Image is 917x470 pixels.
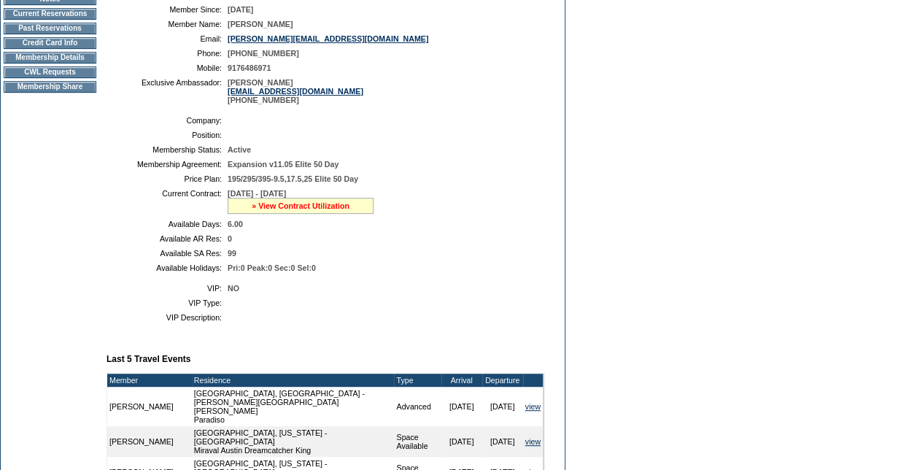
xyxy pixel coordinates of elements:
td: Company: [112,116,222,125]
td: VIP Description: [112,313,222,322]
a: view [525,437,541,446]
td: Membership Agreement: [112,160,222,169]
a: [PERSON_NAME][EMAIL_ADDRESS][DOMAIN_NAME] [228,34,428,43]
td: Available Holidays: [112,263,222,272]
span: [DATE] - [DATE] [228,189,286,198]
td: [PERSON_NAME] [107,426,192,457]
td: Current Contract: [112,189,222,214]
td: [DATE] [482,387,523,426]
td: [GEOGRAPHIC_DATA], [US_STATE] - [GEOGRAPHIC_DATA] Miraval Austin Dreamcatcher King [192,426,395,457]
td: Mobile: [112,63,222,72]
td: Type [394,374,441,387]
span: Pri:0 Peak:0 Sec:0 Sel:0 [228,263,316,272]
td: Available SA Res: [112,249,222,258]
b: Last 5 Travel Events [107,354,190,364]
td: Membership Share [4,81,96,93]
td: Member [107,374,192,387]
td: Space Available [394,426,441,457]
td: Email: [112,34,222,43]
td: [PERSON_NAME] [107,387,192,426]
td: VIP: [112,284,222,293]
span: Active [228,145,251,154]
td: Past Reservations [4,23,96,34]
span: 6.00 [228,220,243,228]
td: Current Reservations [4,8,96,20]
td: Phone: [112,49,222,58]
td: Departure [482,374,523,387]
td: Exclusive Ambassador: [112,78,222,104]
td: Advanced [394,387,441,426]
span: [PHONE_NUMBER] [228,49,299,58]
span: 9176486971 [228,63,271,72]
td: Residence [192,374,395,387]
span: 195/295/395-9.5,17.5,25 Elite 50 Day [228,174,358,183]
td: [DATE] [482,426,523,457]
span: 99 [228,249,236,258]
td: Member Name: [112,20,222,28]
span: [PERSON_NAME] [PHONE_NUMBER] [228,78,363,104]
span: [DATE] [228,5,253,14]
td: Available Days: [112,220,222,228]
td: Arrival [441,374,482,387]
a: [EMAIL_ADDRESS][DOMAIN_NAME] [228,87,363,96]
td: Price Plan: [112,174,222,183]
td: [DATE] [441,387,482,426]
td: Membership Details [4,52,96,63]
span: Expansion v11.05 Elite 50 Day [228,160,338,169]
span: NO [228,284,239,293]
td: [DATE] [441,426,482,457]
td: Available AR Res: [112,234,222,243]
td: Member Since: [112,5,222,14]
a: » View Contract Utilization [252,201,349,210]
td: VIP Type: [112,298,222,307]
span: [PERSON_NAME] [228,20,293,28]
td: CWL Requests [4,66,96,78]
a: view [525,402,541,411]
td: [GEOGRAPHIC_DATA], [GEOGRAPHIC_DATA] - [PERSON_NAME][GEOGRAPHIC_DATA][PERSON_NAME] Paradiso [192,387,395,426]
td: Position: [112,131,222,139]
td: Membership Status: [112,145,222,154]
span: 0 [228,234,232,243]
td: Credit Card Info [4,37,96,49]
